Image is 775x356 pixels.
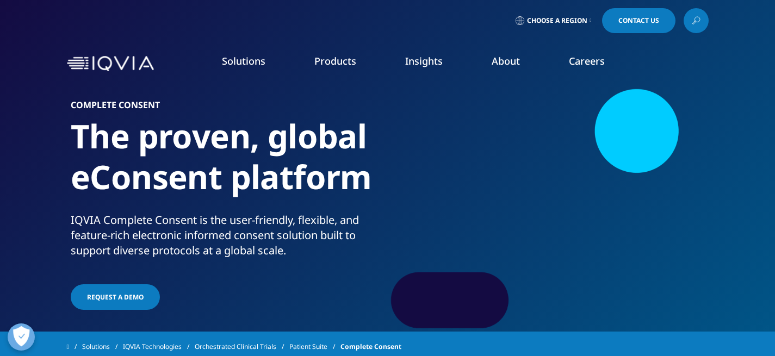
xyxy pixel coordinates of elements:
nav: Primary [158,38,709,89]
span: Request a demo [87,292,144,302]
a: Careers [569,54,605,67]
a: Products [314,54,356,67]
a: Insights [405,54,443,67]
a: Solutions [222,54,265,67]
span: Choose a Region [527,16,587,25]
p: IQVIA Complete Consent is the user-friendly, flexible, and feature-rich electronic informed conse... [71,213,383,265]
button: Open Preferences [8,323,35,351]
a: About [492,54,520,67]
img: 2344_doctor-teaches-patient-to-use-mobile-healthcare-app.png [413,101,704,318]
h1: The proven, global eConsent platform [71,116,383,213]
h6: Complete Consent [71,101,383,116]
a: Contact Us [602,8,675,33]
a: Request a demo [71,284,160,310]
img: IQVIA Healthcare Information Technology and Pharma Clinical Research Company [67,56,154,72]
span: Contact Us [618,17,659,24]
